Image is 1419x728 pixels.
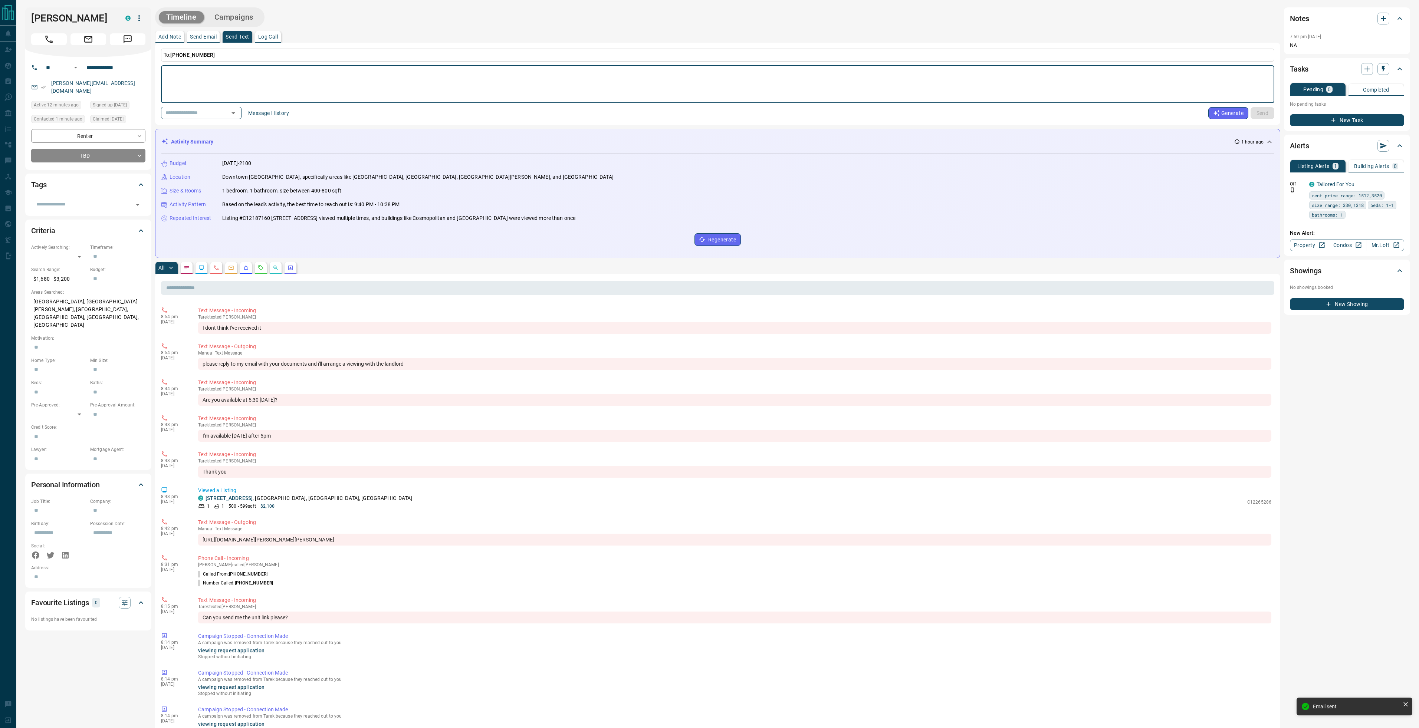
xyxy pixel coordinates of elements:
a: Mr.Loft [1366,239,1404,251]
p: Tarek texted [PERSON_NAME] [198,422,1271,428]
a: viewing request application [198,684,265,690]
button: Open [132,200,143,210]
p: Text Message - Incoming [198,596,1271,604]
p: 1 [1334,164,1337,169]
p: Pre-Approved: [31,402,86,408]
p: Beds: [31,379,86,386]
div: [URL][DOMAIN_NAME][PERSON_NAME][PERSON_NAME] [198,534,1271,546]
p: 8:43 pm [161,422,187,427]
div: Thank you [198,466,1271,478]
span: manual [198,350,214,356]
button: New Showing [1290,298,1404,310]
div: Are you available at 5:30 [DATE]? [198,394,1271,406]
p: Company: [90,498,145,505]
div: Sat Aug 09 2025 [90,115,145,125]
p: 8:31 pm [161,562,187,567]
div: please reply to my email with your documents and i'll arrange a viewing with the landlord [198,358,1271,370]
span: Email [70,33,106,45]
p: Timeframe: [90,244,145,251]
p: No showings booked [1290,284,1404,291]
p: 8:14 pm [161,640,187,645]
p: Repeated Interest [170,214,211,222]
p: Search Range: [31,266,86,273]
p: Actively Searching: [31,244,86,251]
a: Condos [1328,239,1366,251]
span: Call [31,33,67,45]
p: 1 bedroom, 1 bathroom, size between 400-800 sqft [222,187,341,195]
p: All [158,265,164,270]
p: 8:43 pm [161,494,187,499]
p: Baths: [90,379,145,386]
p: [PERSON_NAME] called [PERSON_NAME] [198,562,1271,567]
p: 8:14 pm [161,676,187,682]
div: Can you send me the unit link please? [198,612,1271,623]
p: NA [1290,42,1404,49]
div: Sat Aug 09 2025 [90,101,145,111]
p: Text Message - Incoming [198,307,1271,314]
span: Claimed [DATE] [93,115,124,123]
p: Listing Alerts [1297,164,1330,169]
h2: Notes [1290,13,1309,24]
p: Lawyer: [31,446,86,453]
p: Called From: [198,571,267,577]
svg: Push Notification Only [1290,187,1295,192]
div: Alerts [1290,137,1404,155]
div: Email sent [1313,704,1400,709]
p: Mortgage Agent: [90,446,145,453]
p: Viewed a Listing [198,487,1271,494]
p: Campaign Stopped - Connection Made [198,632,1271,640]
h1: [PERSON_NAME] [31,12,114,24]
p: C12265286 [1247,499,1271,505]
p: 8:15 pm [161,604,187,609]
span: manual [198,526,214,531]
div: Personal Information [31,476,145,494]
p: [DATE] [161,567,187,572]
svg: Opportunities [273,265,279,271]
p: , [GEOGRAPHIC_DATA], [GEOGRAPHIC_DATA], [GEOGRAPHIC_DATA] [206,494,413,502]
p: $2,100 [260,503,275,510]
div: Tasks [1290,60,1404,78]
p: Address: [31,564,145,571]
span: Contacted 1 minute ago [34,115,82,123]
p: Downtown [GEOGRAPHIC_DATA], specifically areas like [GEOGRAPHIC_DATA], [GEOGRAPHIC_DATA], [GEOGRA... [222,173,614,181]
p: Text Message - Outgoing [198,518,1271,526]
svg: Calls [213,265,219,271]
p: [DATE] [161,391,187,396]
p: Pre-Approval Amount: [90,402,145,408]
p: 1 [221,503,224,510]
div: Activity Summary1 hour ago [161,135,1274,149]
p: Based on the lead's activity, the best time to reach out is: 9:40 PM - 10:38 PM [222,201,400,208]
p: Campaign Stopped - Connection Made [198,706,1271,714]
p: Motivation: [31,335,145,342]
div: Criteria [31,222,145,240]
p: New Alert: [1290,229,1404,237]
p: Text Message - Incoming [198,451,1271,458]
h2: Tasks [1290,63,1308,75]
a: Tailored For You [1317,181,1354,187]
span: rent price range: 1512,3520 [1312,192,1382,199]
h2: Tags [31,179,46,191]
p: 1 hour ago [1241,139,1264,145]
a: [PERSON_NAME][EMAIL_ADDRESS][DOMAIN_NAME] [51,80,135,94]
p: No listings have been favourited [31,616,145,623]
p: Areas Searched: [31,289,145,296]
p: Off [1290,181,1305,187]
span: [PHONE_NUMBER] [229,571,267,577]
p: [DATE] [161,355,187,360]
span: [PHONE_NUMBER] [235,580,273,586]
p: Pending [1303,87,1323,92]
p: No pending tasks [1290,99,1404,110]
p: Activity Summary [171,138,213,146]
p: Text Message [198,526,1271,531]
p: To: [161,49,1274,62]
a: [STREET_ADDRESS] [206,495,253,501]
p: Birthday: [31,520,86,527]
p: Budget [170,159,187,167]
p: 8:54 pm [161,314,187,319]
p: Text Message - Incoming [198,379,1271,386]
p: Text Message - Outgoing [198,343,1271,350]
p: Tarek texted [PERSON_NAME] [198,314,1271,320]
div: Mon Aug 11 2025 [31,115,86,125]
div: Renter [31,129,145,143]
div: Favourite Listings0 [31,594,145,612]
